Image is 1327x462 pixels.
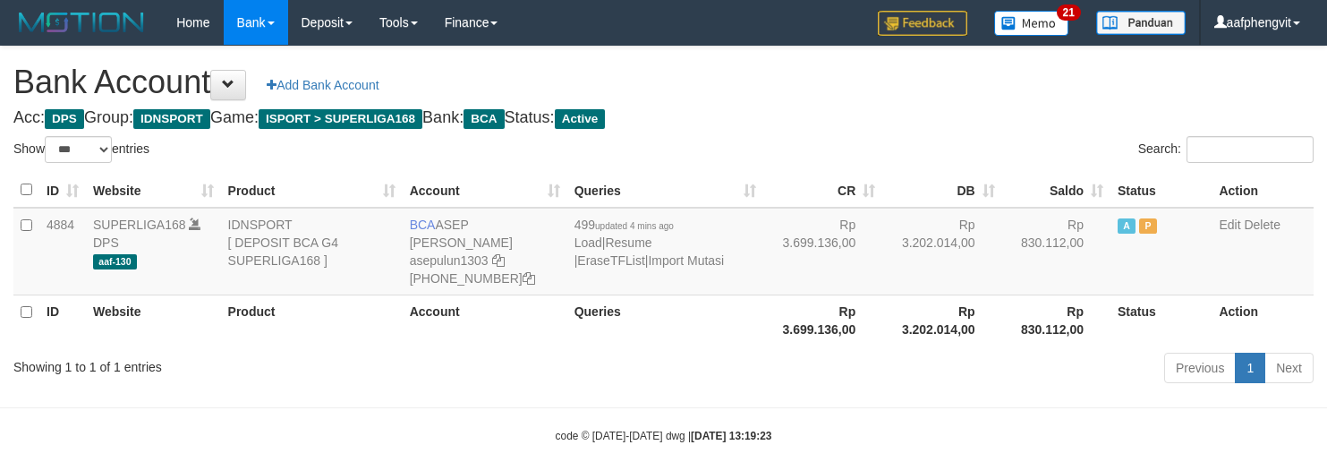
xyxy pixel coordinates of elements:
th: Saldo: activate to sort column ascending [1002,173,1110,208]
td: 4884 [39,208,86,295]
a: Edit [1219,218,1240,232]
span: 499 [574,218,674,232]
a: Load [574,235,602,250]
th: Website [86,295,221,346]
span: 21 [1057,4,1081,21]
span: Paused [1139,218,1157,234]
span: Active [555,109,606,129]
td: ASEP [PERSON_NAME] [PHONE_NUMBER] [403,208,567,295]
th: CR: activate to sort column ascending [763,173,882,208]
label: Show entries [13,136,149,163]
th: Account [403,295,567,346]
input: Search: [1187,136,1314,163]
a: Previous [1164,353,1236,383]
small: code © [DATE]-[DATE] dwg | [556,430,772,442]
a: SUPERLIGA168 [93,218,186,232]
a: Next [1264,353,1314,383]
img: Feedback.jpg [878,11,967,36]
select: Showentries [45,136,112,163]
a: Delete [1244,218,1280,232]
a: Copy 4062281875 to clipboard [523,271,535,286]
th: Status [1110,295,1212,346]
h4: Acc: Group: Game: Bank: Status: [13,109,1314,127]
th: Account: activate to sort column ascending [403,173,567,208]
a: 1 [1235,353,1265,383]
th: Status [1110,173,1212,208]
th: Rp 3.699.136,00 [763,295,882,346]
span: Active [1118,218,1136,234]
a: Copy asepulun1303 to clipboard [492,253,505,268]
span: | | | [574,218,725,268]
div: Showing 1 to 1 of 1 entries [13,351,540,376]
a: Add Bank Account [255,70,390,100]
a: Import Mutasi [648,253,724,268]
th: Queries [567,295,763,346]
th: Product [221,295,403,346]
span: DPS [45,109,84,129]
td: Rp 3.202.014,00 [882,208,1001,295]
span: updated 4 mins ago [595,221,674,231]
img: Button%20Memo.svg [994,11,1069,36]
th: ID: activate to sort column ascending [39,173,86,208]
span: IDNSPORT [133,109,210,129]
td: Rp 830.112,00 [1002,208,1110,295]
th: Website: activate to sort column ascending [86,173,221,208]
span: BCA [464,109,504,129]
img: panduan.png [1096,11,1186,35]
th: Rp 3.202.014,00 [882,295,1001,346]
th: Rp 830.112,00 [1002,295,1110,346]
td: DPS [86,208,221,295]
label: Search: [1138,136,1314,163]
img: MOTION_logo.png [13,9,149,36]
th: DB: activate to sort column ascending [882,173,1001,208]
th: Queries: activate to sort column ascending [567,173,763,208]
a: Resume [605,235,651,250]
a: EraseTFList [577,253,644,268]
h1: Bank Account [13,64,1314,100]
span: aaf-130 [93,254,137,269]
th: Action [1212,295,1314,346]
strong: [DATE] 13:19:23 [691,430,771,442]
th: ID [39,295,86,346]
th: Action [1212,173,1314,208]
a: asepulun1303 [410,253,489,268]
th: Product: activate to sort column ascending [221,173,403,208]
span: BCA [410,218,436,232]
span: ISPORT > SUPERLIGA168 [259,109,422,129]
td: Rp 3.699.136,00 [763,208,882,295]
td: IDNSPORT [ DEPOSIT BCA G4 SUPERLIGA168 ] [221,208,403,295]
